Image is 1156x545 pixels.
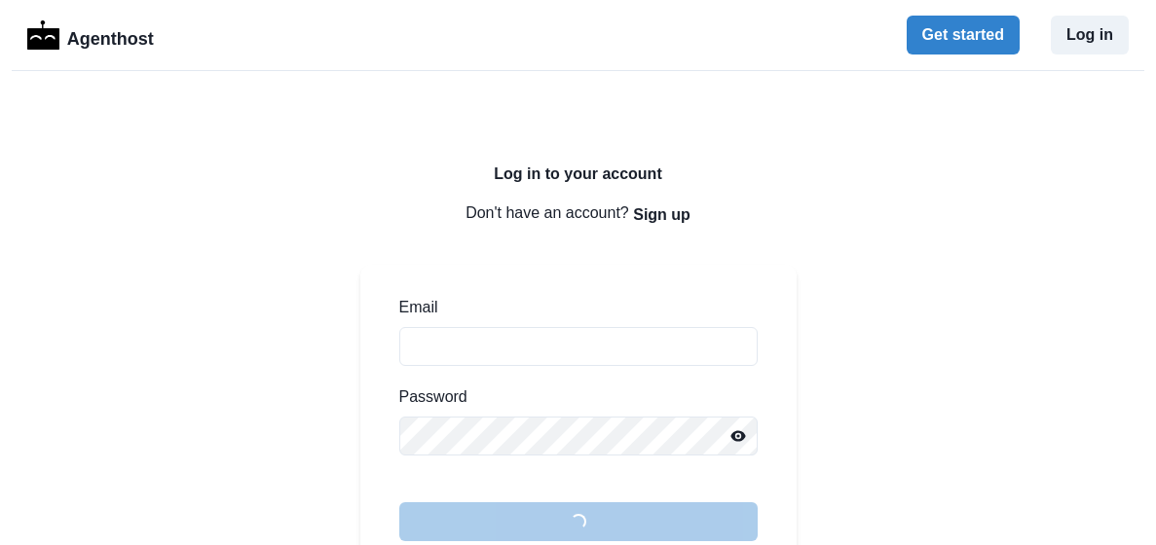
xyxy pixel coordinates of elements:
p: Agenthost [67,18,154,53]
label: Password [399,385,746,409]
img: Logo [27,20,59,50]
h2: Log in to your account [360,164,797,183]
button: Reveal password [719,417,758,455]
label: Email [399,296,746,319]
button: Log in [1051,16,1129,54]
button: Get started [907,16,1020,54]
p: Don't have an account? [360,195,797,234]
button: Sign up [633,195,690,234]
a: LogoAgenthost [27,18,154,53]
